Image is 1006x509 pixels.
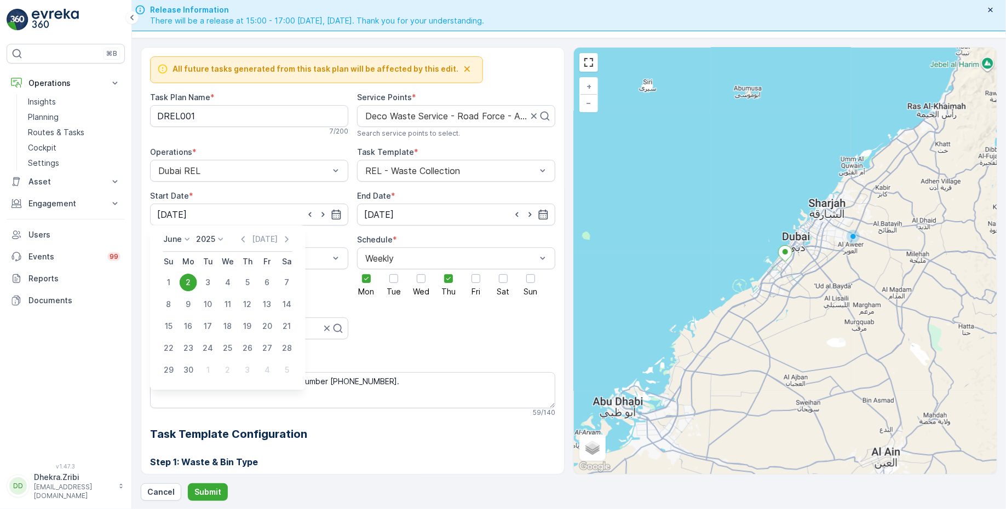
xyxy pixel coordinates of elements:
[239,274,256,291] div: 5
[413,288,429,296] span: Wed
[441,288,456,296] span: Thu
[587,82,591,91] span: +
[28,127,84,138] p: Routes & Tasks
[219,317,237,335] div: 18
[9,477,27,495] div: DD
[160,274,177,291] div: 1
[359,288,375,296] span: Mon
[580,54,597,71] a: View Fullscreen
[150,147,192,157] label: Operations
[278,296,296,313] div: 14
[239,339,256,357] div: 26
[34,472,113,483] p: Dhekra.Zribi
[28,198,103,209] p: Engagement
[238,252,257,271] th: Thursday
[7,224,125,246] a: Users
[180,274,197,291] div: 2
[387,288,401,296] span: Tue
[277,252,297,271] th: Saturday
[28,78,103,89] p: Operations
[24,140,125,155] a: Cockpit
[150,372,555,408] textarea: In case of access issue please call this number [PHONE_NUMBER].
[150,426,555,442] h2: Task Template Configuration
[199,317,217,335] div: 17
[7,193,125,215] button: Engagement
[258,339,276,357] div: 27
[357,147,414,157] label: Task Template
[7,472,125,500] button: DDDhekra.Zribi[EMAIL_ADDRESS][DOMAIN_NAME]
[7,72,125,94] button: Operations
[28,176,103,187] p: Asset
[198,252,218,271] th: Tuesday
[257,252,277,271] th: Friday
[7,246,125,268] a: Events99
[180,339,197,357] div: 23
[199,274,217,291] div: 3
[7,268,125,290] a: Reports
[24,94,125,109] a: Insights
[24,125,125,140] a: Routes & Tasks
[160,317,177,335] div: 15
[150,204,348,225] input: dd/mm/yyyy
[199,339,217,357] div: 24
[150,191,189,200] label: Start Date
[150,455,555,468] h3: Step 1: Waste & Bin Type
[7,290,125,311] a: Documents
[472,288,480,296] span: Fri
[194,487,221,498] p: Submit
[106,49,117,58] p: ⌘B
[160,339,177,357] div: 22
[580,95,597,111] a: Zoom Out
[28,158,59,169] p: Settings
[258,296,276,313] div: 13
[533,408,555,417] p: 59 / 140
[28,142,56,153] p: Cockpit
[219,339,237,357] div: 25
[580,78,597,95] a: Zoom In
[199,296,217,313] div: 10
[357,191,391,200] label: End Date
[278,361,296,379] div: 5
[160,296,177,313] div: 8
[219,296,237,313] div: 11
[278,339,296,357] div: 28
[239,361,256,379] div: 3
[159,252,179,271] th: Sunday
[196,234,215,245] p: 2025
[32,9,79,31] img: logo_light-DOdMpM7g.png
[150,15,484,26] span: There will be a release at 15:00 - 17:00 [DATE], [DATE]. Thank you for your understanding.
[239,296,256,313] div: 12
[24,155,125,171] a: Settings
[180,317,197,335] div: 16
[28,273,120,284] p: Reports
[258,274,276,291] div: 6
[357,235,393,244] label: Schedule
[258,317,276,335] div: 20
[219,274,237,291] div: 4
[24,109,125,125] a: Planning
[587,98,592,107] span: −
[357,92,412,102] label: Service Points
[7,463,125,470] span: v 1.47.3
[180,361,197,379] div: 30
[577,460,613,474] a: Open this area in Google Maps (opens a new window)
[110,252,118,261] p: 99
[28,251,101,262] p: Events
[147,487,175,498] p: Cancel
[524,288,538,296] span: Sun
[218,252,238,271] th: Wednesday
[239,317,256,335] div: 19
[34,483,113,500] p: [EMAIL_ADDRESS][DOMAIN_NAME]
[7,171,125,193] button: Asset
[28,96,56,107] p: Insights
[160,361,177,379] div: 29
[141,483,181,501] button: Cancel
[357,204,555,225] input: dd/mm/yyyy
[188,483,228,501] button: Submit
[28,229,120,240] p: Users
[28,295,120,306] p: Documents
[7,9,28,31] img: logo
[150,92,210,102] label: Task Plan Name
[199,361,217,379] div: 1
[179,252,198,271] th: Monday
